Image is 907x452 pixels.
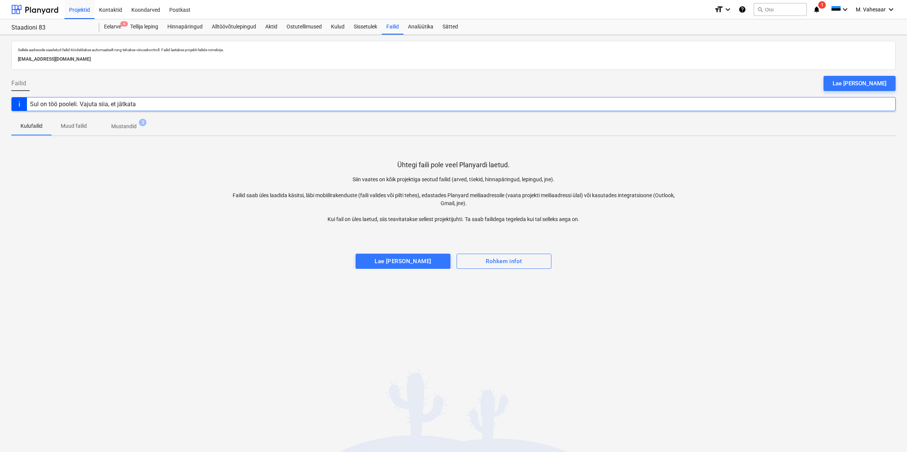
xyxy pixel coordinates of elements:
a: Sissetulek [349,19,382,35]
a: Alltöövõtulepingud [207,19,261,35]
a: Aktid [261,19,282,35]
a: Ostutellimused [282,19,326,35]
button: Lae [PERSON_NAME] [356,254,450,269]
div: Sul on töö pooleli. Vajuta siia, et jätkata [30,100,136,108]
div: Lae [PERSON_NAME] [375,256,431,266]
button: Rohkem infot [457,254,551,269]
span: 3 [139,119,146,126]
div: Rohkem infot [486,256,522,266]
a: Sätted [438,19,463,35]
span: Failid [11,79,26,88]
button: Lae [PERSON_NAME] [824,76,896,91]
p: Mustandid [111,122,137,130]
div: Staadioni 83 [11,24,90,32]
div: Lae [PERSON_NAME] [833,78,887,88]
p: [EMAIL_ADDRESS][DOMAIN_NAME] [18,55,889,63]
a: Kulud [326,19,349,35]
span: 6 [120,21,128,27]
a: Failid [382,19,403,35]
a: Hinnapäringud [163,19,207,35]
p: Siin vaates on kõik projektiga seotud failid (arved, tšekid, hinnapäringud, lepingud, jne). Faili... [233,176,675,223]
a: Eelarve6 [99,19,126,35]
p: Kulufailid [20,122,43,130]
a: Tellija leping [126,19,163,35]
a: Analüütika [403,19,438,35]
p: Muud failid [61,122,87,130]
p: Ühtegi faili pole veel Planyardi laetud. [397,160,510,169]
div: Eelarve [99,19,126,35]
p: Sellele aadressile saadetud failid töödeldakse automaatselt ning tehakse viirusekontroll. Failid ... [18,47,889,52]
